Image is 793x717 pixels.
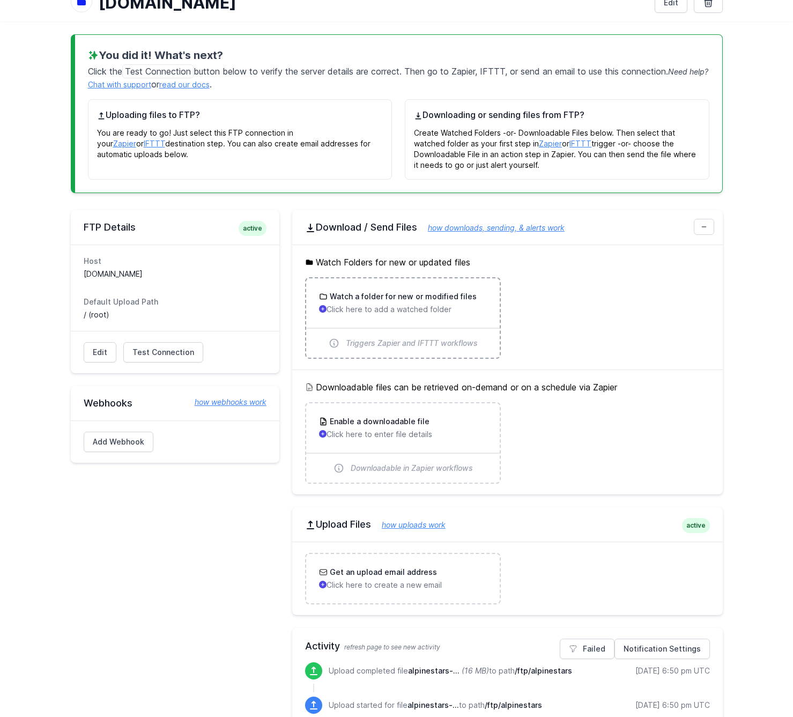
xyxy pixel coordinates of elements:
a: how uploads work [371,520,446,529]
h3: You did it! What's next? [88,48,709,63]
a: Edit [84,342,116,363]
dd: [DOMAIN_NAME] [84,269,266,279]
span: /ftp/alpinestars [515,666,572,675]
p: Click the button below to verify the server details are correct. Then go to Zapier, IFTTT, or sen... [88,63,709,91]
h5: Downloadable files can be retrieved on-demand or on a schedule via Zapier [305,381,710,394]
span: alpinestars-inventory.csv [407,700,459,709]
div: [DATE] 6:50 pm UTC [635,700,710,711]
h5: Watch Folders for new or updated files [305,256,710,269]
a: Notification Settings [614,639,710,659]
a: how webhooks work [184,397,266,408]
span: Need help? [668,67,708,76]
span: /ftp/alpinestars [485,700,542,709]
i: (16 MB) [462,666,489,675]
span: active [682,518,710,533]
a: Zapier [113,139,136,148]
a: Chat with support [88,80,151,89]
a: Test Connection [123,342,203,363]
p: Create Watched Folders -or- Downloadable Files below. Then select that watched folder as your fir... [414,121,700,171]
p: You are ready to go! Just select this FTP connection in your or destination step. You can also cr... [97,121,383,160]
a: IFTTT [569,139,591,148]
span: active [239,221,266,236]
a: read our docs [159,80,210,89]
p: Click here to enter file details [319,429,487,440]
a: Zapier [539,139,562,148]
div: [DATE] 6:50 pm UTC [635,666,710,676]
h3: Enable a downloadable file [328,416,429,427]
a: Watch a folder for new or modified files Click here to add a watched folder Triggers Zapier and I... [306,278,500,358]
dt: Host [84,256,266,267]
h2: Download / Send Files [305,221,710,234]
a: Get an upload email address Click here to create a new email [306,554,500,603]
p: Click here to add a watched folder [319,304,487,315]
span: Triggers Zapier and IFTTT workflows [346,338,478,349]
h2: Activity [305,639,710,654]
a: IFTTT [144,139,165,148]
span: alpinestars-inventory.csv [408,666,460,675]
span: Test Connection [132,347,194,358]
h3: Watch a folder for new or modified files [328,291,477,302]
iframe: Drift Widget Chat Controller [739,663,780,704]
a: how downloads, sending, & alerts work [417,223,565,232]
a: Enable a downloadable file Click here to enter file details Downloadable in Zapier workflows [306,403,500,483]
a: Add Webhook [84,432,153,452]
h2: Upload Files [305,518,710,531]
h2: FTP Details [84,221,266,234]
h4: Uploading files to FTP? [97,108,383,121]
a: Failed [560,639,614,659]
span: refresh page to see new activity [344,643,440,651]
p: Upload completed file to path [329,666,572,676]
span: Test Connection [122,64,194,78]
dd: / (root) [84,309,266,320]
h2: Webhooks [84,397,266,410]
dt: Default Upload Path [84,297,266,307]
p: Upload started for file to path [329,700,542,711]
h4: Downloading or sending files from FTP? [414,108,700,121]
p: Click here to create a new email [319,580,487,590]
span: Downloadable in Zapier workflows [351,463,473,474]
h3: Get an upload email address [328,567,437,578]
